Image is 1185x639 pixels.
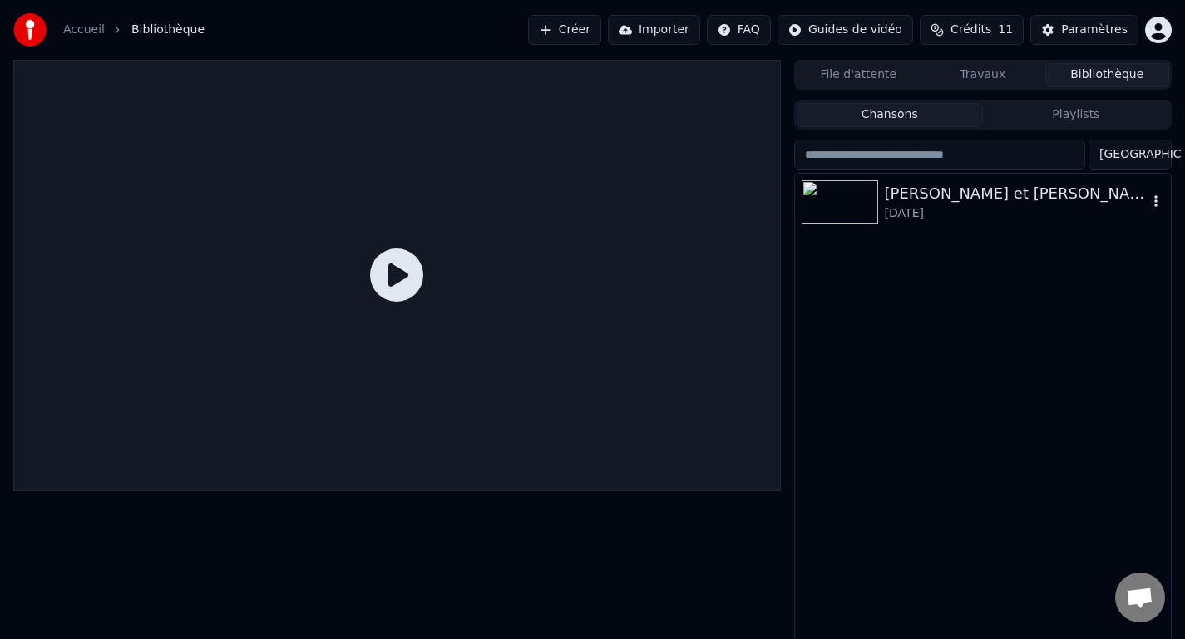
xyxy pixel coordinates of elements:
[885,182,1148,205] div: [PERSON_NAME] et [PERSON_NAME]
[920,15,1024,45] button: Crédits11
[131,22,205,38] span: Bibliothèque
[998,22,1013,38] span: 11
[707,15,771,45] button: FAQ
[63,22,205,38] nav: breadcrumb
[63,22,105,38] a: Accueil
[950,22,991,38] span: Crédits
[885,205,1148,222] div: [DATE]
[608,15,700,45] button: Importer
[1115,573,1165,622] a: Ouvrir le chat
[921,63,1044,87] button: Travaux
[528,15,601,45] button: Créer
[1061,22,1128,38] div: Paramètres
[797,63,921,87] button: File d'attente
[1030,15,1138,45] button: Paramètres
[778,15,913,45] button: Guides de vidéo
[983,103,1169,127] button: Playlists
[13,13,47,47] img: youka
[1045,63,1169,87] button: Bibliothèque
[797,103,983,127] button: Chansons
